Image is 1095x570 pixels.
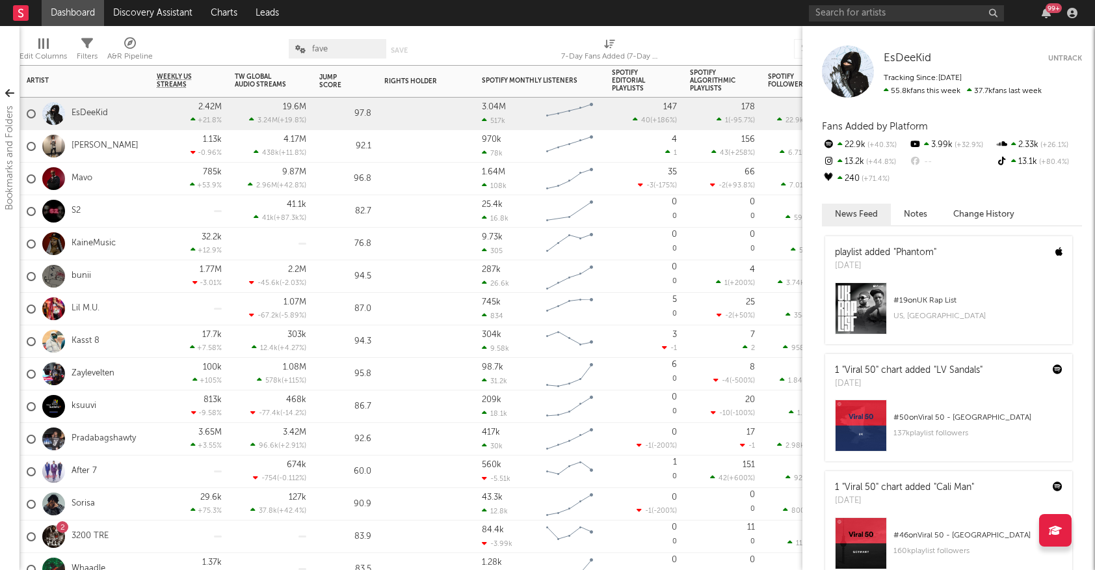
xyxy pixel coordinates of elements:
[835,260,936,273] div: [DATE]
[711,409,755,417] div: ( )
[785,474,833,482] div: ( )
[72,498,95,509] a: Sorisa
[745,396,755,404] div: 20
[252,344,306,352] div: ( )
[750,198,755,206] div: 0
[482,279,509,288] div: 26.6k
[561,33,659,70] div: 7-Day Fans Added (7-Day Fans Added)
[652,117,675,124] span: +186 %
[860,176,890,183] span: +71.4 %
[190,181,222,189] div: +53.9 %
[785,213,833,222] div: ( )
[653,508,675,515] span: -200 %
[719,475,727,482] span: 42
[612,260,677,292] div: 0
[794,215,807,222] span: 594
[191,148,222,157] div: -0.96 %
[934,366,983,375] a: "LV Sandals"
[482,396,501,404] div: 209k
[716,278,755,287] div: ( )
[750,491,755,499] div: 0
[730,280,753,287] span: +200 %
[750,363,755,372] div: 8
[540,260,599,293] svg: Chart title
[191,116,222,124] div: +21.8 %
[893,426,1062,441] div: 137k playlist followers
[257,312,279,319] span: -67.2k
[781,181,833,189] div: ( )
[778,278,833,287] div: ( )
[190,344,222,352] div: +7.58 %
[284,135,306,144] div: 4.17M
[319,106,371,122] div: 97.8
[893,248,936,257] a: "Phantom"
[540,228,599,260] svg: Chart title
[482,233,503,241] div: 9.73k
[282,280,304,287] span: -2.03 %
[319,269,371,284] div: 94.5
[72,531,109,542] a: 3200 TRE
[482,265,501,274] div: 287k
[673,458,677,467] div: 1
[653,442,675,450] span: -200 %
[1046,3,1062,13] div: 99 +
[265,377,282,385] span: 578k
[741,135,755,144] div: 156
[783,506,833,515] div: ( )
[674,150,677,157] span: 1
[259,410,280,417] span: -77.4k
[283,363,306,372] div: 1.08M
[157,73,202,88] span: Weekly US Streams
[203,135,222,144] div: 1.13k
[750,331,755,339] div: 7
[672,230,677,239] div: 0
[865,142,897,149] span: +40.3 %
[791,345,804,352] span: 958
[482,135,501,144] div: 970k
[940,204,1027,225] button: Change History
[672,135,677,144] div: 4
[261,475,277,482] span: -754
[72,368,114,379] a: Zaylevelten
[719,410,730,417] span: -10
[835,377,983,390] div: [DATE]
[893,293,1062,308] div: # 19 on UK Rap List
[713,376,755,385] div: ( )
[768,73,813,88] div: Spotify Followers
[248,181,306,189] div: ( )
[482,442,503,450] div: 30k
[724,280,728,287] span: 1
[743,461,755,469] div: 151
[725,117,728,124] span: 1
[794,312,806,319] span: 358
[797,410,810,417] span: 1.5k
[835,481,974,495] div: 1 "Viral 50" chart added
[777,116,833,124] div: ( )
[279,508,304,515] span: +42.4 %
[672,263,677,271] div: 0
[996,154,1082,170] div: 13.1k
[540,195,599,228] svg: Chart title
[482,200,503,209] div: 25.4k
[794,39,891,59] input: Search...
[725,312,732,319] span: -2
[612,195,677,227] div: 0
[482,247,503,255] div: 305
[191,409,222,417] div: -9.58 %
[257,280,280,287] span: -45.6k
[72,303,99,314] a: Lil M.U.
[253,474,306,482] div: ( )
[835,246,936,260] div: playlist added
[690,228,755,260] div: 0
[77,33,98,70] div: Filters
[746,428,755,437] div: 17
[319,139,371,154] div: 92.1
[540,98,599,130] svg: Chart title
[319,74,352,89] div: Jump Score
[319,236,371,252] div: 76.8
[741,103,755,111] div: 178
[482,377,507,385] div: 31.2k
[732,410,753,417] span: -100 %
[192,278,222,287] div: -3.01 %
[482,214,508,223] div: 16.8k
